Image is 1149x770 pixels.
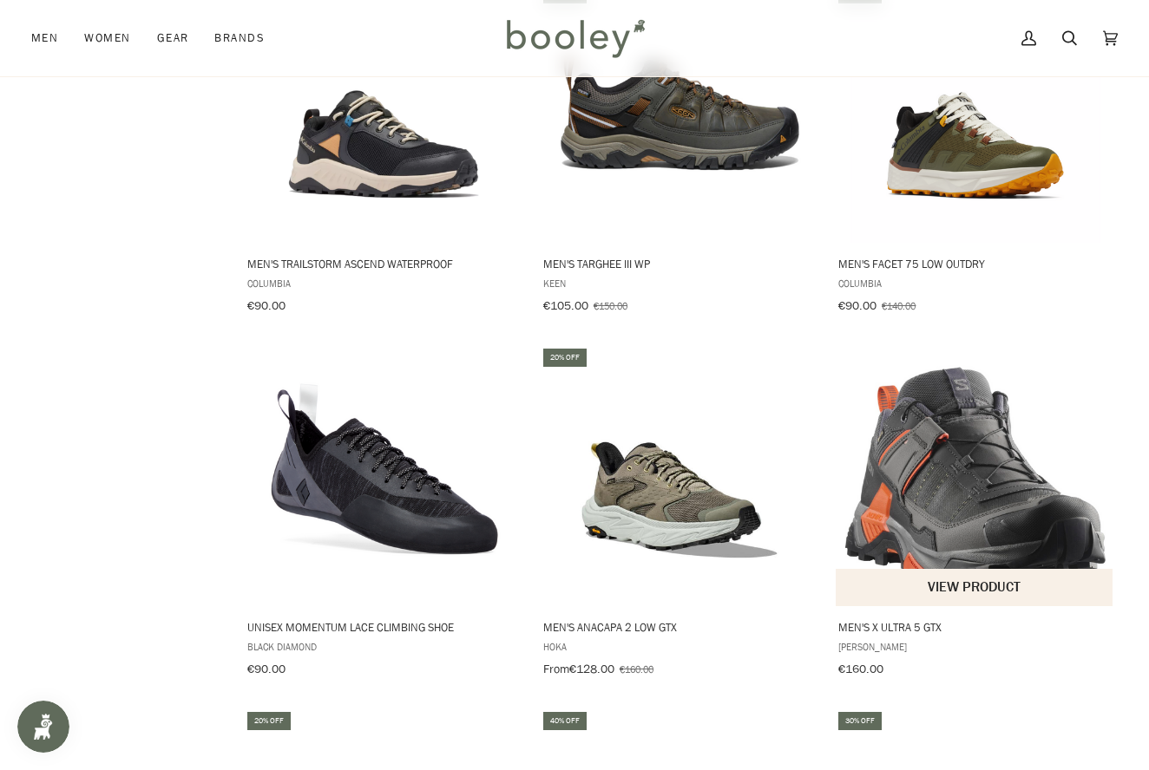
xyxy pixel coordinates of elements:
[541,346,818,682] a: Men's Anacapa 2 Low GTX
[247,619,520,635] span: Unisex Momentum Lace Climbing Shoe
[543,349,587,367] div: 20% off
[620,662,653,676] span: €160.00
[247,712,291,730] div: 20% off
[543,661,569,677] span: From
[838,619,1111,635] span: Men's X Ultra 5 GTX
[17,701,69,753] iframe: Button to open loyalty program pop-up
[836,569,1112,606] button: View product
[247,256,520,271] span: Men's Trailstorm Ascend Waterproof
[838,297,877,314] span: €90.00
[549,346,810,606] img: Hoka Men's Anacapa 2 Low GTX Olive Haze / Mercury - Booley Galway
[543,619,816,635] span: Men's Anacapa 2 Low GTX
[569,661,614,677] span: €128.00
[499,13,651,63] img: Booley
[247,297,286,314] span: €90.00
[836,346,1113,682] a: Men's X Ultra 5 GTX
[247,661,286,677] span: €90.00
[543,256,816,271] span: Men's Targhee III WP
[247,639,520,654] span: Black Diamond
[845,346,1106,606] img: Salomon Men's X Ultra 5 GTX Asphalt / Castlerock / Burnt Ochre - Booley Galway
[543,276,816,290] span: Keen
[543,297,588,314] span: €105.00
[253,346,514,606] img: Black Diamond Momentum Lace Climbing Shoe Black / Anthracite - Booley Galway
[882,298,916,313] span: €140.00
[543,639,816,654] span: Hoka
[838,276,1111,290] span: Columbia
[245,346,522,682] a: Unisex Momentum Lace Climbing Shoe
[84,29,130,47] span: Women
[31,29,58,47] span: Men
[543,712,587,730] div: 40% off
[838,256,1111,271] span: Men's Facet 75 Low OutDry
[247,276,520,290] span: Columbia
[838,661,883,677] span: €160.00
[838,639,1111,654] span: [PERSON_NAME]
[594,298,627,313] span: €150.00
[214,29,265,47] span: Brands
[838,712,882,730] div: 30% off
[157,29,189,47] span: Gear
